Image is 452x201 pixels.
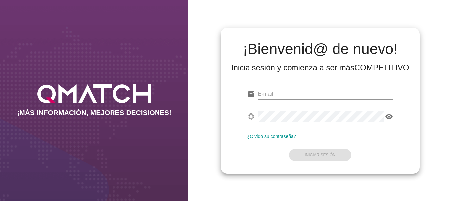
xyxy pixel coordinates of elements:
strong: COMPETITIVO [354,63,409,72]
a: ¿Olvidó su contraseña? [247,134,296,139]
i: fingerprint [247,113,255,121]
h2: ¡MÁS INFORMACIÓN, MEJORES DECISIONES! [17,109,171,117]
i: visibility [385,113,393,121]
i: email [247,90,255,98]
input: E-mail [258,89,393,99]
div: Inicia sesión y comienza a ser más [231,62,409,73]
h2: ¡Bienvenid@ de nuevo! [231,41,409,57]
